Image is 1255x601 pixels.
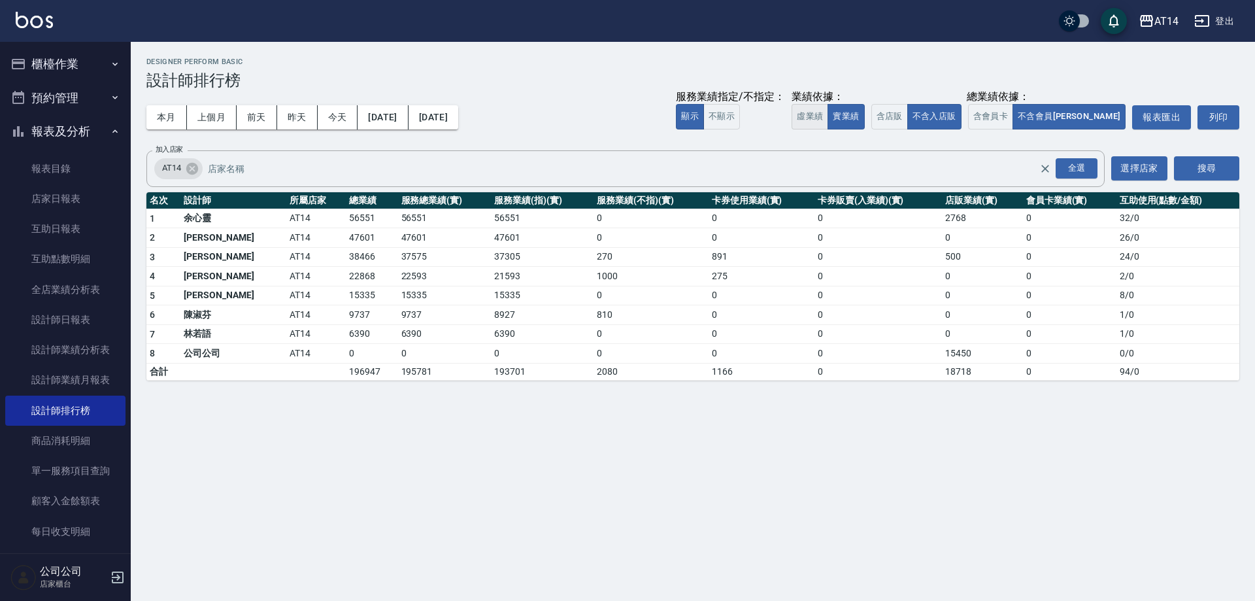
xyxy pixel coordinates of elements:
button: 預約管理 [5,81,125,115]
td: [PERSON_NAME] [180,247,286,267]
td: 21593 [491,267,594,286]
td: 0 [709,228,814,248]
button: 報表匯出 [1132,105,1191,129]
a: 設計師業績月報表 [5,365,125,395]
td: 0 [346,344,398,364]
td: AT14 [286,267,346,286]
td: 公司公司 [180,344,286,364]
td: AT14 [286,344,346,364]
a: 顧客入金餘額表 [5,486,125,516]
th: 名次 [146,192,180,209]
button: 上個月 [187,105,237,129]
img: Logo [16,12,53,28]
a: 全店業績分析表 [5,275,125,305]
td: 26 / 0 [1116,228,1239,248]
td: 0 [1023,247,1116,267]
div: AT14 [154,158,203,179]
a: 單一服務項目查詢 [5,456,125,486]
input: 店家名稱 [205,157,1062,180]
table: a dense table [146,192,1239,381]
button: 選擇店家 [1111,156,1167,180]
td: 2080 [594,363,709,380]
td: 37305 [491,247,594,267]
span: AT14 [154,162,189,175]
td: 2768 [942,209,1023,228]
td: 0 [594,344,709,364]
a: 店家日報表 [5,184,125,214]
label: 加入店家 [156,145,183,154]
td: AT14 [286,247,346,267]
td: 891 [709,247,814,267]
th: 互助使用(點數/金額) [1116,192,1239,209]
td: 0 [709,209,814,228]
td: 0 [594,286,709,305]
td: 0 [491,344,594,364]
td: AT14 [286,305,346,325]
button: Clear [1036,160,1054,178]
td: 810 [594,305,709,325]
button: 客戶管理 [5,552,125,586]
td: AT14 [286,324,346,344]
td: 275 [709,267,814,286]
h2: Designer Perform Basic [146,58,1239,66]
a: 設計師日報表 [5,305,125,335]
td: 0 [1023,228,1116,248]
button: 含店販 [871,104,908,129]
h5: 公司公司 [40,565,107,578]
td: 0 [594,324,709,344]
img: Person [10,564,37,591]
td: 56551 [398,209,492,228]
div: 全選 [1056,158,1097,179]
th: 卡券使用業績(實) [709,192,814,209]
button: 不顯示 [703,104,740,129]
td: 0 [1023,267,1116,286]
td: 196947 [346,363,398,380]
td: 22593 [398,267,492,286]
a: 互助日報表 [5,214,125,244]
td: 9737 [346,305,398,325]
td: 2 / 0 [1116,267,1239,286]
div: 業績依據： [792,90,864,104]
button: 不含會員[PERSON_NAME] [1012,104,1126,129]
td: 1 / 0 [1116,305,1239,325]
td: 0 [814,247,942,267]
td: 0 [594,209,709,228]
button: 列印 [1197,105,1239,129]
td: 9737 [398,305,492,325]
td: 0 [1023,286,1116,305]
div: AT14 [1154,13,1179,29]
span: 1 [150,213,155,224]
div: 服務業績指定/不指定： [676,90,785,104]
td: 0 [814,286,942,305]
td: 0 [942,305,1023,325]
td: 8927 [491,305,594,325]
td: 余心靈 [180,209,286,228]
h3: 設計師排行榜 [146,71,1239,90]
a: 互助點數明細 [5,244,125,274]
span: 7 [150,329,155,339]
td: 22868 [346,267,398,286]
td: [PERSON_NAME] [180,267,286,286]
td: 15335 [491,286,594,305]
button: 含會員卡 [968,104,1014,129]
td: 0 [814,209,942,228]
td: 0 [1023,305,1116,325]
td: 47601 [398,228,492,248]
th: 卡券販賣(入業績)(實) [814,192,942,209]
td: 47601 [491,228,594,248]
td: 94 / 0 [1116,363,1239,380]
td: 0 [814,363,942,380]
button: 今天 [318,105,358,129]
button: AT14 [1133,8,1184,35]
td: 32 / 0 [1116,209,1239,228]
td: 0 [814,228,942,248]
td: 0 [942,267,1023,286]
td: 0 [1023,209,1116,228]
td: 0 [814,305,942,325]
span: 8 [150,348,155,358]
span: 6 [150,309,155,320]
td: 0 [709,324,814,344]
td: 6390 [346,324,398,344]
button: 昨天 [277,105,318,129]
